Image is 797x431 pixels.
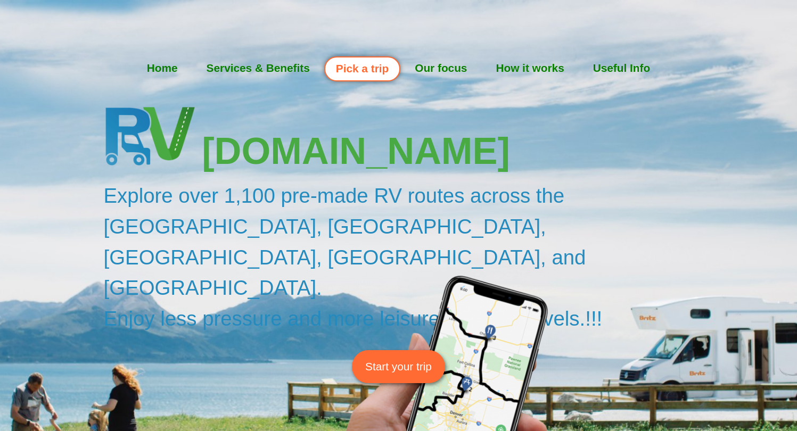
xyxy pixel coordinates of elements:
a: Pick a trip [324,56,400,81]
a: Start your trip [352,350,445,383]
a: Our focus [400,55,481,81]
h3: [DOMAIN_NAME] [202,132,712,170]
a: Home [133,55,192,81]
span: Start your trip [365,358,432,375]
a: How it works [481,55,578,81]
nav: Menu [90,55,708,81]
a: Useful Info [579,55,664,81]
a: Services & Benefits [192,55,324,81]
h2: Explore over 1,100 pre-made RV routes across the [GEOGRAPHIC_DATA], [GEOGRAPHIC_DATA], [GEOGRAPHI... [104,180,713,334]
